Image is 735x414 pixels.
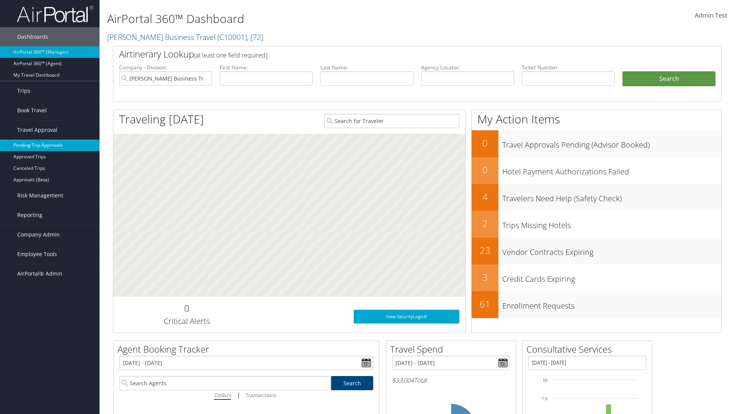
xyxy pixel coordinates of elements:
[695,11,727,20] span: Admin Test
[245,391,276,399] i: Transactions
[502,136,721,150] h3: Travel Approvals Pending (Advisor Booked)
[320,64,413,71] label: Last Name:
[214,391,231,399] i: Dollars
[472,244,498,257] h2: 23
[107,11,521,27] h1: AirPortal 360™ Dashboard
[217,32,247,42] span: ( C10001 )
[17,5,93,23] img: airportal-logo.png
[331,376,374,390] a: Search
[502,243,721,258] h3: Vendor Contracts Expiring
[247,32,263,42] span: , [ 72 ]
[324,114,459,128] input: Search for Traveler
[695,4,727,28] a: Admin Test
[502,163,721,177] h3: Hotel Payment Authorizations Failed
[472,157,721,184] a: 0Hotel Payment Authorizations Failed
[543,378,547,383] tspan: 10
[17,81,30,100] span: Trips
[17,225,60,244] span: Company Admin
[472,297,498,310] h2: 61
[119,376,331,390] input: Search Agents
[194,51,267,59] span: (at least one field required)
[392,376,414,384] span: $33,004
[119,390,373,400] div: |
[472,264,721,291] a: 3Credit Cards Expiring
[17,27,48,46] span: Dashboards
[17,205,42,225] span: Reporting
[522,64,615,71] label: Ticket Number:
[390,343,516,356] h2: Travel Spend
[119,111,204,127] h1: Traveling [DATE]
[472,136,498,149] h2: 0
[17,120,57,140] span: Travel Approval
[542,396,547,401] tspan: 7.5
[119,316,254,327] h3: Critical Alerts
[472,163,498,176] h2: 0
[17,186,63,205] span: Risk Management
[107,32,263,42] a: [PERSON_NAME] Business Travel
[502,189,721,204] h3: Travelers Need Help (Safety Check)
[472,130,721,157] a: 0Travel Approvals Pending (Advisor Booked)
[421,64,514,71] label: Agency Locator:
[472,111,721,127] h1: My Action Items
[472,271,498,284] h2: 3
[502,297,721,311] h3: Enrollment Requests
[220,64,313,71] label: First Name:
[119,302,254,315] h2: 0
[118,343,379,356] h2: Agent Booking Tracker
[17,264,62,283] span: AirPortal® Admin
[502,270,721,284] h3: Credit Cards Expiring
[354,310,459,324] a: View SecurityLogic®
[472,184,721,211] a: 4Travelers Need Help (Safety Check)
[472,190,498,203] h2: 4
[17,245,57,264] span: Employee Tools
[472,217,498,230] h2: 2
[472,291,721,318] a: 61Enrollment Requests
[526,343,652,356] h2: Consultative Services
[472,238,721,264] a: 23Vendor Contracts Expiring
[119,64,212,71] label: Company - Division:
[502,216,721,231] h3: Trips Missing Hotels
[472,211,721,238] a: 2Trips Missing Hotels
[622,71,715,87] button: Search
[17,101,47,120] span: Book Travel
[392,376,510,384] h6: Total
[119,48,665,61] h2: Airtinerary Lookup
